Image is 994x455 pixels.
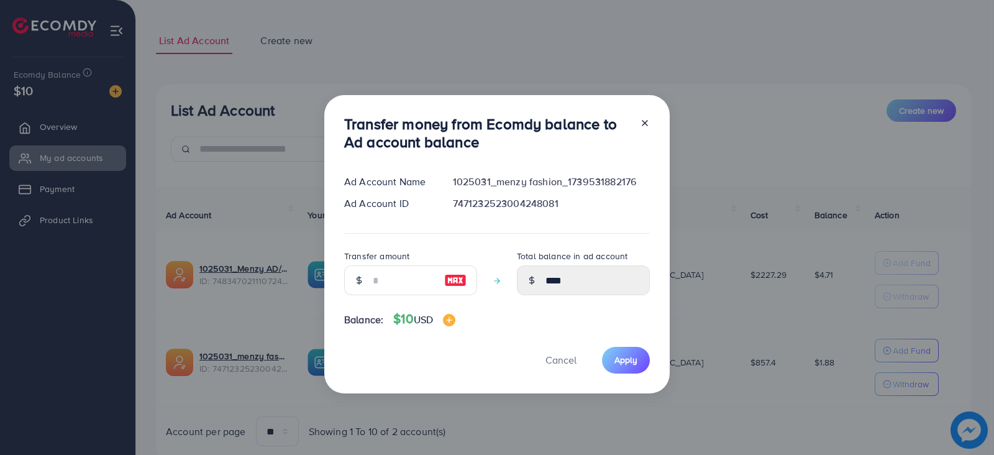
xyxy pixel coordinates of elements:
[414,313,433,326] span: USD
[602,347,650,374] button: Apply
[334,175,443,189] div: Ad Account Name
[545,353,577,367] span: Cancel
[344,115,630,151] h3: Transfer money from Ecomdy balance to Ad account balance
[443,196,660,211] div: 7471232523004248081
[344,313,383,327] span: Balance:
[443,314,455,326] img: image
[530,347,592,374] button: Cancel
[517,250,627,262] label: Total balance in ad account
[614,354,637,366] span: Apply
[444,273,467,288] img: image
[443,175,660,189] div: 1025031_menzy fashion_1739531882176
[344,250,409,262] label: Transfer amount
[393,311,455,327] h4: $10
[334,196,443,211] div: Ad Account ID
